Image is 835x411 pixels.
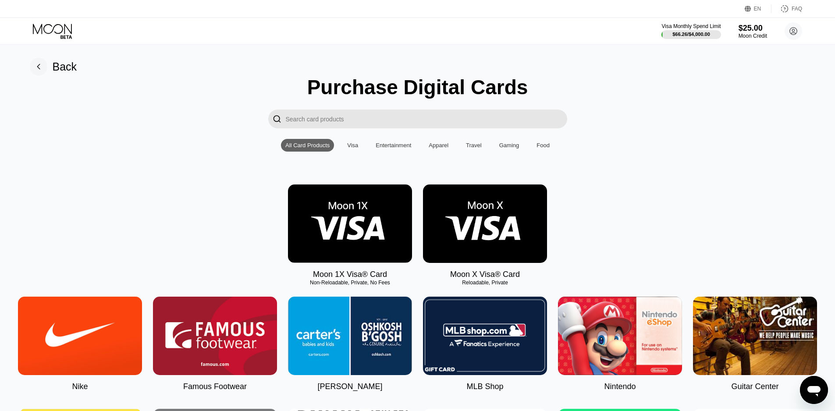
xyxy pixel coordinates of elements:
[739,24,767,39] div: $25.00Moon Credit
[672,32,710,37] div: $66.26 / $4,000.00
[604,382,636,391] div: Nintendo
[268,110,286,128] div: 
[53,60,77,73] div: Back
[661,23,721,39] div: Visa Monthly Spend Limit$66.26/$4,000.00
[462,139,486,152] div: Travel
[376,142,411,149] div: Entertainment
[183,382,247,391] div: Famous Footwear
[754,6,761,12] div: EN
[771,4,802,13] div: FAQ
[288,280,412,286] div: Non-Reloadable, Private, No Fees
[30,58,77,75] div: Back
[424,139,453,152] div: Apparel
[532,139,554,152] div: Food
[307,75,528,99] div: Purchase Digital Cards
[450,270,520,279] div: Moon X Visa® Card
[371,139,416,152] div: Entertainment
[72,382,88,391] div: Nike
[281,139,334,152] div: All Card Products
[317,382,382,391] div: [PERSON_NAME]
[285,142,330,149] div: All Card Products
[466,142,482,149] div: Travel
[273,114,281,124] div: 
[429,142,448,149] div: Apparel
[286,110,567,128] input: Search card products
[343,139,362,152] div: Visa
[739,24,767,33] div: $25.00
[495,139,524,152] div: Gaming
[800,376,828,404] iframe: Button to launch messaging window
[466,382,503,391] div: MLB Shop
[313,270,387,279] div: Moon 1X Visa® Card
[347,142,358,149] div: Visa
[537,142,550,149] div: Food
[423,280,547,286] div: Reloadable, Private
[499,142,519,149] div: Gaming
[792,6,802,12] div: FAQ
[739,33,767,39] div: Moon Credit
[661,23,721,29] div: Visa Monthly Spend Limit
[731,382,778,391] div: Guitar Center
[745,4,771,13] div: EN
